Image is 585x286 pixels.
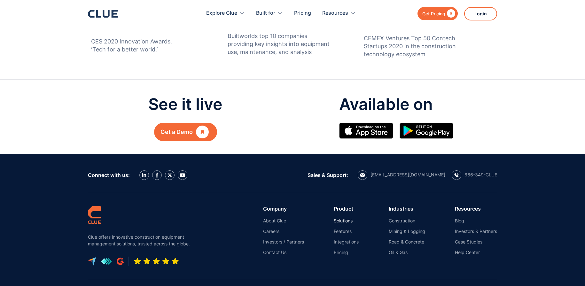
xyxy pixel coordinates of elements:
[167,173,172,178] img: X icon twitter
[334,239,359,245] a: Integrations
[322,3,356,23] div: Resources
[334,250,359,255] a: Pricing
[206,3,245,23] div: Explore Clue
[91,21,195,53] div: CES 2020 Innovation Awards. ‘Tech for a better world.’
[334,228,359,234] a: Features
[88,257,96,266] img: capterra logo icon
[339,123,393,139] img: Apple Store
[389,250,425,255] a: Oil & Gas
[263,228,304,234] a: Careers
[339,96,460,113] p: Available on
[358,170,445,180] a: email icon[EMAIL_ADDRESS][DOMAIN_NAME]
[455,239,497,245] a: Case Studies
[134,258,179,265] img: Five-star rating icon
[256,3,283,23] div: Built for
[263,250,304,255] a: Contact Us
[88,234,193,247] p: Clue offers innovative construction equipment management solutions, trusted across the globe.
[389,206,425,212] div: Industries
[364,18,468,66] div: CEMEX Ventures Top 50 Contech Startups 2020 in the construction technology ecosystem ‍
[294,3,311,23] a: Pricing
[117,258,124,265] img: G2 review platform icon
[334,206,359,212] div: Product
[142,173,146,177] img: LinkedIn icon
[455,218,497,224] a: Blog
[455,250,497,255] a: Help Center
[88,172,130,178] div: Connect with us:
[455,206,497,212] div: Resources
[422,10,445,18] div: Get Pricing
[154,123,217,141] a: Get a Demo
[370,172,445,178] div: [EMAIL_ADDRESS][DOMAIN_NAME]
[148,96,222,113] p: See it live
[88,206,101,224] img: clue logo simple
[101,258,112,265] img: get app logo
[180,173,185,177] img: YouTube Icon
[156,173,159,178] img: facebook icon
[400,123,454,139] img: Google simple icon
[454,173,459,177] img: calling icon
[256,3,275,23] div: Built for
[263,218,304,224] a: About Clue
[322,3,348,23] div: Resources
[445,10,455,18] div: 
[196,128,209,136] div: 
[389,228,425,234] a: Mining & Logging
[464,172,497,178] div: 866-349-CLUE
[464,7,497,20] a: Login
[389,218,425,224] a: Construction
[228,16,331,64] div: Builtworlds top 10 companies providing key insights into equipment use, maintenance, and analysis ‍
[417,7,458,20] a: Get Pricing
[455,228,497,234] a: Investors & Partners
[470,197,585,286] iframe: Chat Widget
[360,173,365,177] img: email icon
[263,239,304,245] a: Investors / Partners
[206,3,237,23] div: Explore Clue
[263,206,304,212] div: Company
[160,128,193,136] div: Get a Demo
[389,239,425,245] a: Road & Concrete
[452,170,497,180] a: calling icon866-349-CLUE
[308,172,348,178] div: Sales & Support:
[334,218,359,224] a: Solutions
